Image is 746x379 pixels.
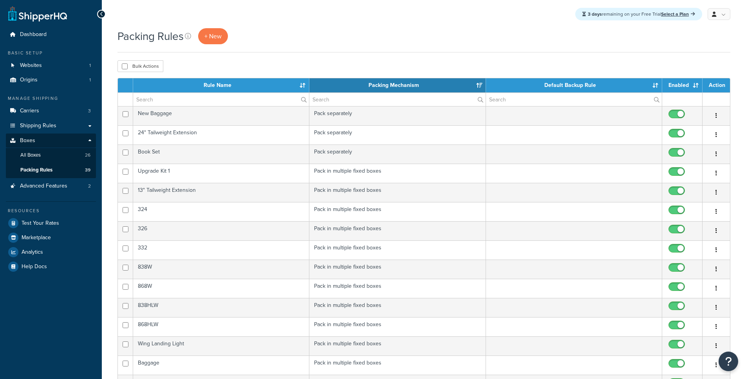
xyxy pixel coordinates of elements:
[133,164,309,183] td: Upgrade Kit 1
[309,78,486,92] th: Packing Mechanism: activate to sort column ascending
[133,202,309,221] td: 324
[6,163,96,177] li: Packing Rules
[198,28,228,44] a: + New
[6,119,96,133] a: Shipping Rules
[309,336,486,356] td: Pack in multiple fixed boxes
[20,152,41,159] span: All Boxes
[88,183,91,189] span: 2
[133,125,309,144] td: 24" Tailweight Extension
[20,183,67,189] span: Advanced Features
[309,93,485,106] input: Search
[20,108,39,114] span: Carriers
[117,60,163,72] button: Bulk Actions
[6,208,96,214] div: Resources
[486,78,662,92] th: Default Backup Rule: activate to sort column ascending
[661,11,695,18] a: Select a Plan
[6,134,96,148] a: Boxes
[133,106,309,125] td: New Baggage
[309,183,486,202] td: Pack in multiple fixed boxes
[89,62,91,69] span: 1
[204,32,222,41] span: + New
[6,50,96,56] div: Basic Setup
[309,356,486,375] td: Pack in multiple fixed boxes
[6,134,96,178] li: Boxes
[85,152,90,159] span: 26
[309,125,486,144] td: Pack separately
[6,179,96,193] li: Advanced Features
[133,221,309,240] td: 326
[309,240,486,260] td: Pack in multiple fixed boxes
[575,8,702,20] div: remaining on your Free Trial
[588,11,602,18] strong: 3 days
[6,179,96,193] a: Advanced Features 2
[133,144,309,164] td: Book Set
[309,202,486,221] td: Pack in multiple fixed boxes
[309,144,486,164] td: Pack separately
[133,260,309,279] td: 838W
[309,260,486,279] td: Pack in multiple fixed boxes
[6,58,96,73] li: Websites
[133,356,309,375] td: Baggage
[133,336,309,356] td: Wing Landing Light
[20,123,56,129] span: Shipping Rules
[6,260,96,274] a: Help Docs
[20,137,35,144] span: Boxes
[662,78,703,92] th: Enabled: activate to sort column ascending
[20,77,38,83] span: Origins
[309,317,486,336] td: Pack in multiple fixed boxes
[6,163,96,177] a: Packing Rules 39
[719,352,738,371] button: Open Resource Center
[89,77,91,83] span: 1
[6,245,96,259] a: Analytics
[6,148,96,162] li: All Boxes
[309,298,486,317] td: Pack in multiple fixed boxes
[133,298,309,317] td: 838HLW
[133,240,309,260] td: 332
[85,167,90,173] span: 39
[6,104,96,118] li: Carriers
[88,108,91,114] span: 3
[309,106,486,125] td: Pack separately
[6,73,96,87] a: Origins 1
[22,263,47,270] span: Help Docs
[20,62,42,69] span: Websites
[6,73,96,87] li: Origins
[133,279,309,298] td: 868W
[133,93,309,106] input: Search
[486,93,662,106] input: Search
[309,164,486,183] td: Pack in multiple fixed boxes
[6,58,96,73] a: Websites 1
[309,279,486,298] td: Pack in multiple fixed boxes
[6,27,96,42] a: Dashboard
[6,231,96,245] a: Marketplace
[22,235,51,241] span: Marketplace
[117,29,184,44] h1: Packing Rules
[309,221,486,240] td: Pack in multiple fixed boxes
[22,220,59,227] span: Test Your Rates
[133,317,309,336] td: 868HLW
[6,95,96,102] div: Manage Shipping
[133,78,309,92] th: Rule Name: activate to sort column ascending
[133,183,309,202] td: 13" Tailweight Extension
[6,216,96,230] a: Test Your Rates
[703,78,730,92] th: Action
[6,104,96,118] a: Carriers 3
[22,249,43,256] span: Analytics
[20,167,52,173] span: Packing Rules
[20,31,47,38] span: Dashboard
[8,6,67,22] a: ShipperHQ Home
[6,148,96,162] a: All Boxes 26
